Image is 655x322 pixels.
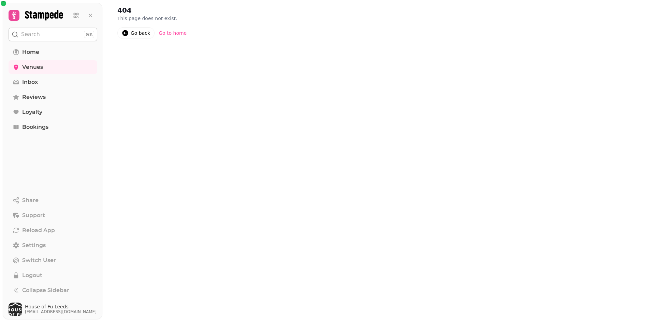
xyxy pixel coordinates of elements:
[9,269,97,282] button: Logout
[117,15,292,22] p: This page does not exist.
[9,45,97,59] a: Home
[9,75,97,89] a: Inbox
[22,108,42,116] span: Loyalty
[22,93,46,101] span: Reviews
[9,254,97,267] button: Switch User
[117,5,248,15] h2: 404
[22,123,48,131] span: Bookings
[9,90,97,104] a: Reviews
[21,30,40,39] p: Search
[9,194,97,207] button: Share
[22,78,38,86] span: Inbox
[9,303,97,316] button: User avatarHouse of Fu Leeds[EMAIL_ADDRESS][DOMAIN_NAME]
[22,63,43,71] span: Venues
[9,224,97,237] button: Reload App
[159,30,187,36] div: Go to home
[22,241,46,249] span: Settings
[22,211,45,219] span: Support
[155,27,191,39] a: Go to home
[9,303,22,316] img: User avatar
[9,120,97,134] a: Bookings
[9,105,97,119] a: Loyalty
[22,256,56,264] span: Switch User
[9,239,97,252] a: Settings
[22,271,42,279] span: Logout
[22,48,39,56] span: Home
[117,27,155,39] a: Go back
[131,30,150,36] div: Go back
[25,309,97,315] span: [EMAIL_ADDRESS][DOMAIN_NAME]
[22,226,55,234] span: Reload App
[84,31,94,38] div: ⌘K
[9,60,97,74] a: Venues
[22,286,69,294] span: Collapse Sidebar
[22,196,39,204] span: Share
[25,304,97,309] span: House of Fu Leeds
[9,209,97,222] button: Support
[9,283,97,297] button: Collapse Sidebar
[9,28,97,41] button: Search⌘K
